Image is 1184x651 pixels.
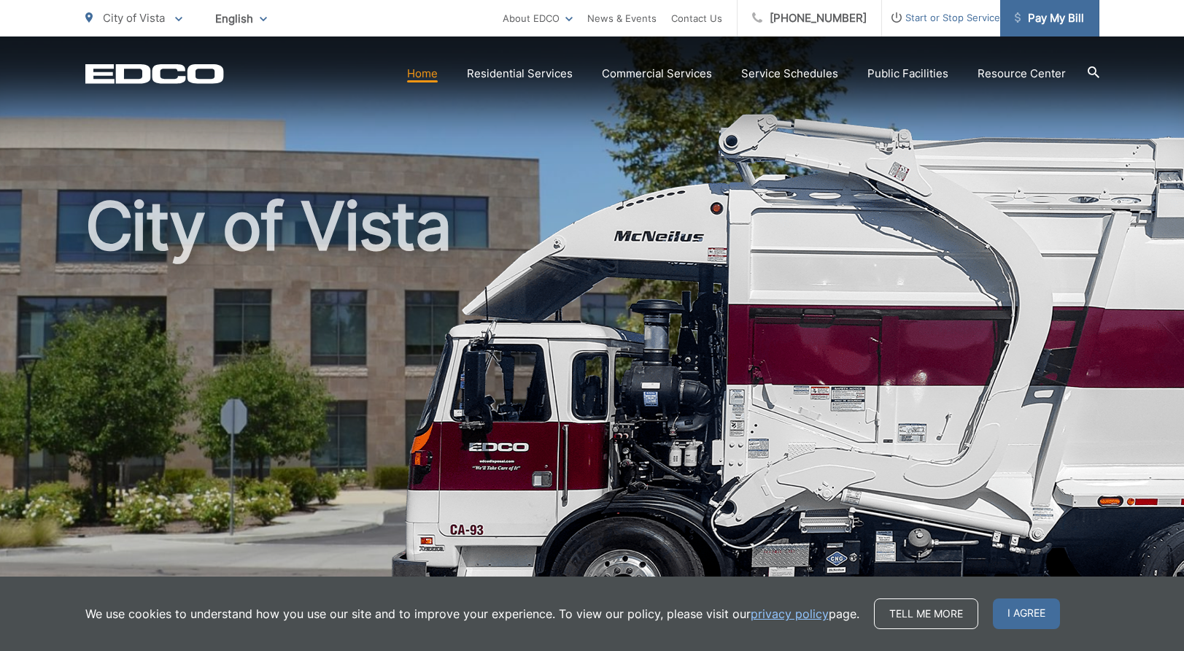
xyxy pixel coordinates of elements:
span: English [204,6,278,31]
p: We use cookies to understand how you use our site and to improve your experience. To view our pol... [85,605,859,623]
a: Service Schedules [741,65,838,82]
a: About EDCO [503,9,573,27]
a: Home [407,65,438,82]
span: I agree [993,598,1060,629]
a: Residential Services [467,65,573,82]
a: News & Events [587,9,657,27]
a: Public Facilities [867,65,948,82]
a: EDCD logo. Return to the homepage. [85,63,224,84]
a: Resource Center [978,65,1066,82]
span: Pay My Bill [1015,9,1084,27]
a: privacy policy [751,605,829,623]
span: City of Vista [103,11,165,25]
a: Commercial Services [602,65,712,82]
a: Tell me more [874,598,978,629]
a: Contact Us [671,9,722,27]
